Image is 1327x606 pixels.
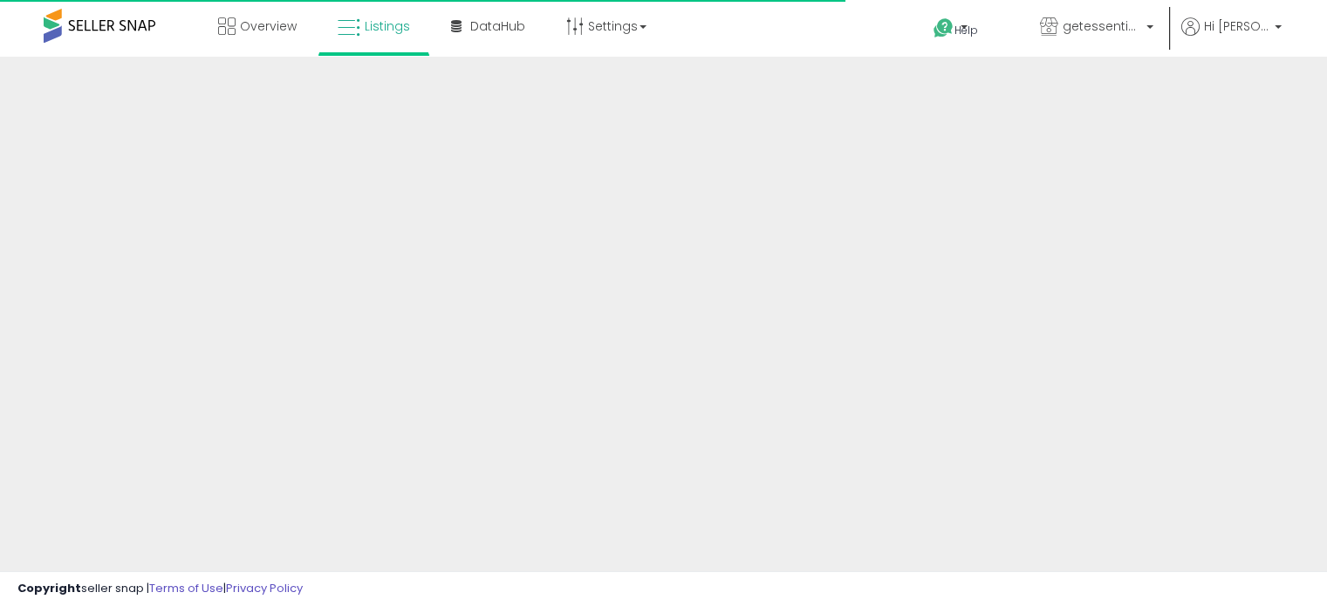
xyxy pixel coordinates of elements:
span: Help [954,23,978,37]
a: Help [920,4,1012,57]
span: DataHub [470,17,525,35]
span: Listings [365,17,410,35]
span: getessentialshub [1063,17,1141,35]
a: Terms of Use [149,580,223,596]
span: Overview [240,17,297,35]
span: Hi [PERSON_NAME] [1204,17,1269,35]
div: seller snap | | [17,581,303,597]
i: Get Help [933,17,954,39]
a: Privacy Policy [226,580,303,596]
strong: Copyright [17,580,81,596]
a: Hi [PERSON_NAME] [1181,17,1282,57]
